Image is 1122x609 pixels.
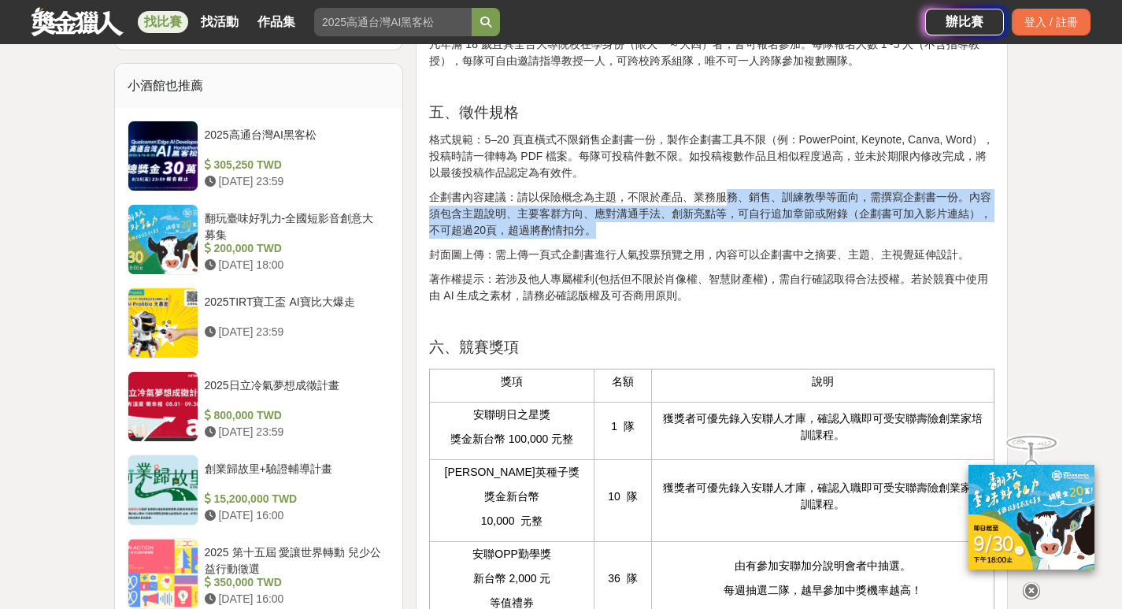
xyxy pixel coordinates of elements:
p: 10 隊 [602,488,644,505]
div: [DATE] 23:59 [205,173,384,190]
a: 2025TIRT寶工盃 AI寶比大爆走 [DATE] 23:59 [128,288,391,358]
p: 由有參加安聯加分說明會者中抽選。 [660,558,986,574]
span: 五、徵件規格 [429,104,519,121]
p: 10,000 元整 [438,513,585,529]
p: 獲獎者可優先錄入安聯人才庫，確認入職即可受安聯壽險創業家培訓課程。 [660,410,986,444]
div: 15,200,000 TWD [205,491,384,507]
div: 2025日立冷氣夢想成徵計畫 [205,377,384,407]
div: 800,000 TWD [205,407,384,424]
p: 獲獎者可優先錄入安聯人才庫，確認入職即可受安聯壽險創業家培訓課程。 [660,480,986,513]
a: 2025日立冷氣夢想成徵計畫 800,000 TWD [DATE] 23:59 [128,371,391,442]
p: 獎項 [438,373,585,390]
div: 2025 第十五屆 愛讓世界轉動 兒少公益行動徵選 [205,544,384,574]
p: 名額 [602,373,644,390]
a: 辦比賽 [925,9,1004,35]
p: 凡年滿 18 歲且具全台大專院校在學身份（限大一～大四）者，皆可報名參加。每隊報名人數 1~5 人（不含指導教授），每隊可自由邀請指導教授一人，可跨校跨系組隊，唯不可一人跨隊參加複數團隊。 [429,36,994,69]
a: 翻玩臺味好乳力-全國短影音創意大募集 200,000 TWD [DATE] 18:00 [128,204,391,275]
div: 350,000 TWD [205,574,384,591]
a: 創業歸故里+驗證輔導計畫 15,200,000 TWD [DATE] 16:00 [128,455,391,525]
span: 六、競賽獎項 [429,339,519,355]
div: [DATE] 16:00 [205,591,384,607]
p: 獎金新台幣 [438,488,585,505]
div: [DATE] 23:59 [205,324,384,340]
p: 說明 [660,373,986,390]
a: 找活動 [194,11,245,33]
div: [DATE] 23:59 [205,424,384,440]
p: 新台幣 2,000 元 [438,570,585,587]
div: 2025高通台灣AI黑客松 [205,127,384,157]
div: [DATE] 18:00 [205,257,384,273]
div: 翻玩臺味好乳力-全國短影音創意大募集 [205,210,384,240]
div: 小酒館也推薦 [115,64,403,108]
p: 1 隊 [602,418,644,435]
p: 每週抽選二隊，越早參加中獎機率越高！ [660,582,986,599]
p: 獎金新台幣 100,000 元整 [438,431,585,447]
p: 封面圖上傳：需上傳一頁式企劃書進行人氣投票預覽之用，內容可以企劃書中之摘要、主題、主視覺延伸設計。 [429,247,994,263]
a: 找比賽 [138,11,188,33]
div: [DATE] 16:00 [205,507,384,524]
div: 2025TIRT寶工盃 AI寶比大爆走 [205,294,384,324]
a: 2025高通台灣AI黑客松 305,250 TWD [DATE] 23:59 [128,121,391,191]
p: 著作權提示：若涉及他人專屬權利(包括但不限於肖像權、智慧財產權)，需自行確認取得合法授權。若於競賽中使用由 AI 生成之素材，請務必確認版權及可否商用原則。 [429,271,994,304]
p: [PERSON_NAME]英種子獎 [438,464,585,481]
div: 200,000 TWD [205,240,384,257]
a: 作品集 [251,11,302,33]
input: 2025高通台灣AI黑客松 [314,8,472,36]
p: 企劃書內容建議：請以保險概念為主題，不限於產品、業務服務、銷售、訓練教學等面向，需撰寫企劃書一份。內容須包含主題說明、主要客群方向、應對溝通手法、創新亮點等，可自行追加章節或附錄（企劃書可加入影... [429,189,994,239]
a: 2025 第十五屆 愛讓世界轉動 兒少公益行動徵選 350,000 TWD [DATE] 16:00 [128,538,391,609]
div: 創業歸故里+驗證輔導計畫 [205,461,384,491]
div: 登入 / 註冊 [1012,9,1091,35]
p: 36 隊 [602,570,644,587]
p: 安聯OPP勤學獎 [438,546,585,563]
img: ff197300-f8ee-455f-a0ae-06a3645bc375.jpg [968,465,1094,570]
div: 305,250 TWD [205,157,384,173]
p: 格式規範：5–20 頁直橫式不限銷售企劃書一份，製作企劃書工具不限（例：PowerPoint, Keynote, Canva, Word），投稿時請一律轉為 PDF 檔案。每隊可投稿件數不限。如... [429,132,994,181]
p: 安聯明日之星獎 [438,407,585,423]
